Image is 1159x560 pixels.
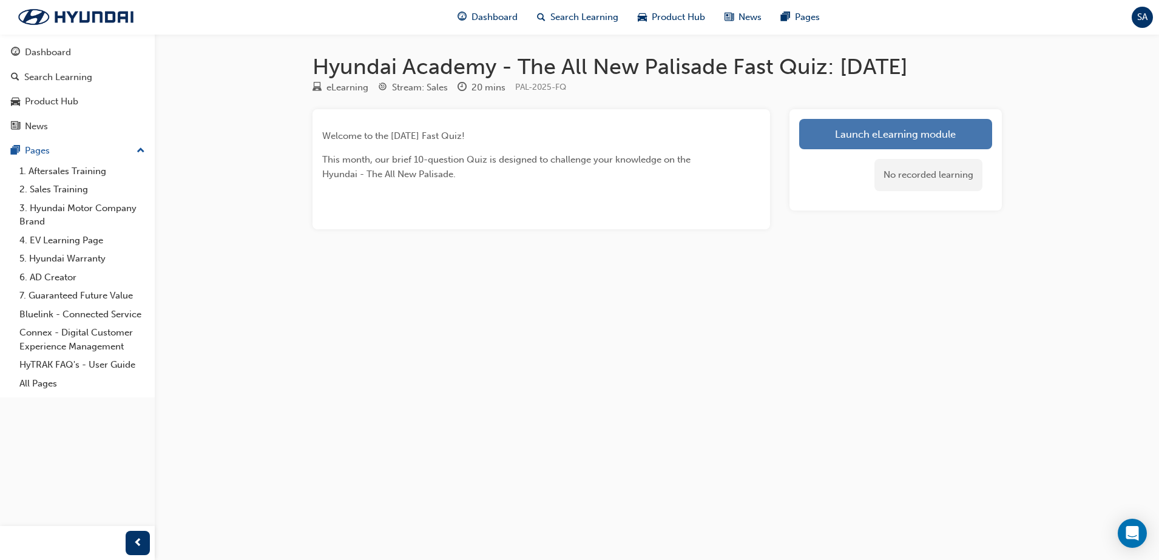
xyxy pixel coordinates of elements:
span: Product Hub [652,10,705,24]
span: prev-icon [133,536,143,551]
button: Pages [5,140,150,162]
span: Pages [795,10,820,24]
a: search-iconSearch Learning [527,5,628,30]
a: News [5,115,150,138]
div: Dashboard [25,46,71,59]
span: search-icon [11,72,19,83]
span: car-icon [11,96,20,107]
span: SA [1137,10,1147,24]
a: All Pages [15,374,150,393]
div: 20 mins [471,81,505,95]
span: car-icon [638,10,647,25]
span: Search Learning [550,10,618,24]
a: car-iconProduct Hub [628,5,715,30]
div: eLearning [326,81,368,95]
a: 5. Hyundai Warranty [15,249,150,268]
a: Connex - Digital Customer Experience Management [15,323,150,356]
a: news-iconNews [715,5,771,30]
span: Welcome to the [DATE] Fast Quiz! [322,130,465,141]
span: Learning resource code [515,82,566,92]
div: Open Intercom Messenger [1118,519,1147,548]
span: guage-icon [458,10,467,25]
a: 3. Hyundai Motor Company Brand [15,199,150,231]
div: Duration [458,80,505,95]
a: 1. Aftersales Training [15,162,150,181]
img: Trak [6,4,146,30]
div: Product Hub [25,95,78,109]
a: 4. EV Learning Page [15,231,150,250]
a: guage-iconDashboard [448,5,527,30]
div: Type [313,80,368,95]
span: guage-icon [11,47,20,58]
span: search-icon [537,10,546,25]
span: News [738,10,762,24]
span: pages-icon [781,10,790,25]
button: SA [1132,7,1153,28]
a: 6. AD Creator [15,268,150,287]
a: Product Hub [5,90,150,113]
a: pages-iconPages [771,5,830,30]
span: news-icon [725,10,734,25]
span: pages-icon [11,146,20,157]
a: HyTRAK FAQ's - User Guide [15,356,150,374]
a: Dashboard [5,41,150,64]
span: news-icon [11,121,20,132]
a: Search Learning [5,66,150,89]
div: News [25,120,48,133]
span: learningResourceType_ELEARNING-icon [313,83,322,93]
a: Bluelink - Connected Service [15,305,150,324]
span: up-icon [137,143,145,159]
div: Search Learning [24,70,92,84]
span: Dashboard [471,10,518,24]
button: DashboardSearch LearningProduct HubNews [5,39,150,140]
h1: Hyundai Academy - The All New Palisade Fast Quiz: [DATE] [313,53,1002,80]
span: clock-icon [458,83,467,93]
div: No recorded learning [874,159,982,191]
div: Stream [378,80,448,95]
div: Stream: Sales [392,81,448,95]
span: target-icon [378,83,387,93]
div: Pages [25,144,50,158]
a: Launch eLearning module [799,119,992,149]
span: This month, our brief 10-question Quiz is designed to challenge your knowledge on the Hyundai - T... [322,154,693,180]
a: 7. Guaranteed Future Value [15,286,150,305]
a: 2. Sales Training [15,180,150,199]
